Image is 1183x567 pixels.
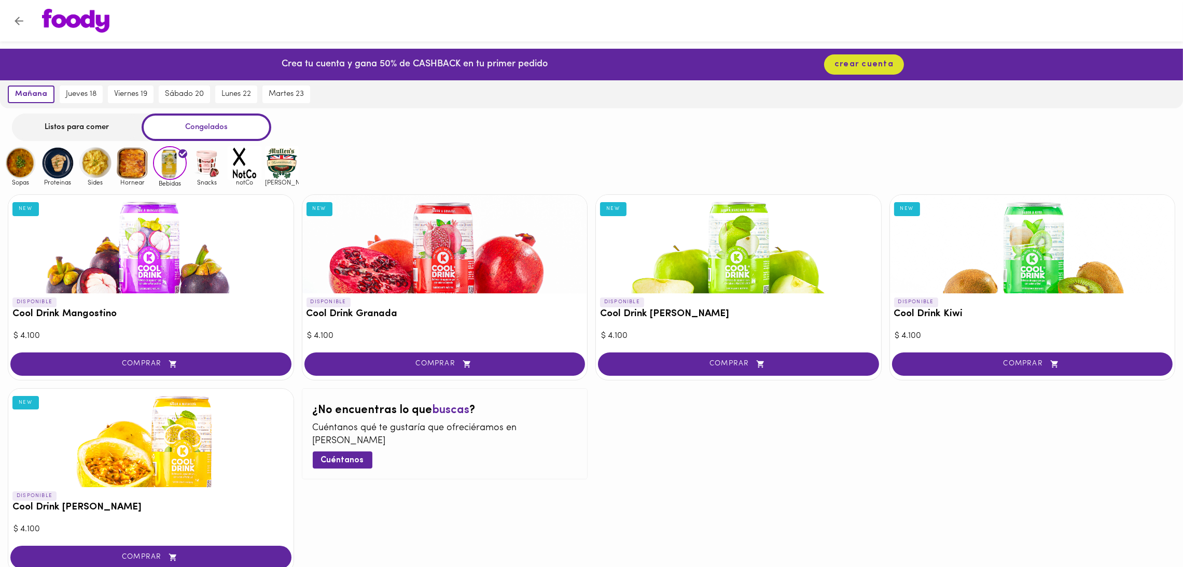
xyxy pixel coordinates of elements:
p: DISPONIBLE [600,297,644,307]
span: COMPRAR [23,553,279,562]
span: Proteinas [41,179,75,186]
p: Cuéntanos qué te gustaría que ofreciéramos en [PERSON_NAME] [313,422,577,448]
span: crear cuenta [834,60,894,69]
button: martes 23 [262,86,310,103]
span: sábado 20 [165,90,204,99]
img: Hornear [116,146,149,180]
span: [PERSON_NAME] [265,179,299,186]
button: lunes 22 [215,86,257,103]
iframe: Messagebird Livechat Widget [1123,507,1173,557]
img: Sopas [4,146,37,180]
p: Crea tu cuenta y gana 50% de CASHBACK en tu primer pedido [282,58,548,72]
span: Snacks [190,179,224,186]
h3: Cool Drink Kiwi [894,309,1171,320]
span: martes 23 [269,90,304,99]
div: $ 4.100 [601,330,876,342]
div: NEW [12,202,39,216]
p: DISPONIBLE [12,297,57,307]
span: COMPRAR [317,360,573,368]
div: $ 4.100 [13,523,288,535]
p: DISPONIBLE [307,297,351,307]
button: COMPRAR [892,352,1173,376]
button: COMPRAR [304,352,586,376]
img: logo.png [42,9,109,33]
h3: Cool Drink [PERSON_NAME] [600,309,877,320]
div: NEW [600,202,627,216]
button: jueves 18 [60,86,103,103]
button: crear cuenta [824,54,904,75]
span: notCo [228,179,261,186]
h2: ¿No encuentras lo que ? [313,404,577,417]
div: Congelados [142,114,271,141]
div: $ 4.100 [895,330,1170,342]
img: Proteinas [41,146,75,180]
div: Cool Drink Kiwi [890,195,1175,293]
img: mullens [265,146,299,180]
div: Cool Drink Maracuya [8,389,294,487]
h3: Cool Drink Granada [307,309,583,320]
div: NEW [894,202,921,216]
button: COMPRAR [598,352,879,376]
button: Volver [6,8,32,34]
div: $ 4.100 [13,330,288,342]
button: viernes 19 [108,86,154,103]
button: mañana [8,86,54,103]
h3: Cool Drink Mangostino [12,309,289,320]
div: $ 4.100 [308,330,582,342]
span: COMPRAR [611,360,866,368]
div: Cool Drink Manzana Verde [596,195,881,293]
span: COMPRAR [23,360,279,368]
p: DISPONIBLE [894,297,938,307]
span: lunes 22 [221,90,251,99]
div: Listos para comer [12,114,142,141]
h3: Cool Drink [PERSON_NAME] [12,502,289,513]
span: Sides [78,179,112,186]
span: mañana [15,90,47,99]
img: Bebidas [153,146,187,180]
div: NEW [307,202,333,216]
div: NEW [12,396,39,409]
div: Cool Drink Mangostino [8,195,294,293]
img: notCo [228,146,261,180]
span: COMPRAR [905,360,1160,368]
button: Cuéntanos [313,451,372,469]
p: DISPONIBLE [12,491,57,501]
span: Cuéntanos [321,456,364,465]
button: sábado 20 [159,86,210,103]
img: Snacks [190,146,224,180]
span: buscas [433,404,470,416]
span: Sopas [4,179,37,186]
span: viernes 19 [114,90,147,99]
img: Sides [78,146,112,180]
span: jueves 18 [66,90,96,99]
button: COMPRAR [10,352,291,376]
div: Cool Drink Granada [302,195,588,293]
span: Bebidas [153,180,187,187]
span: Hornear [116,179,149,186]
